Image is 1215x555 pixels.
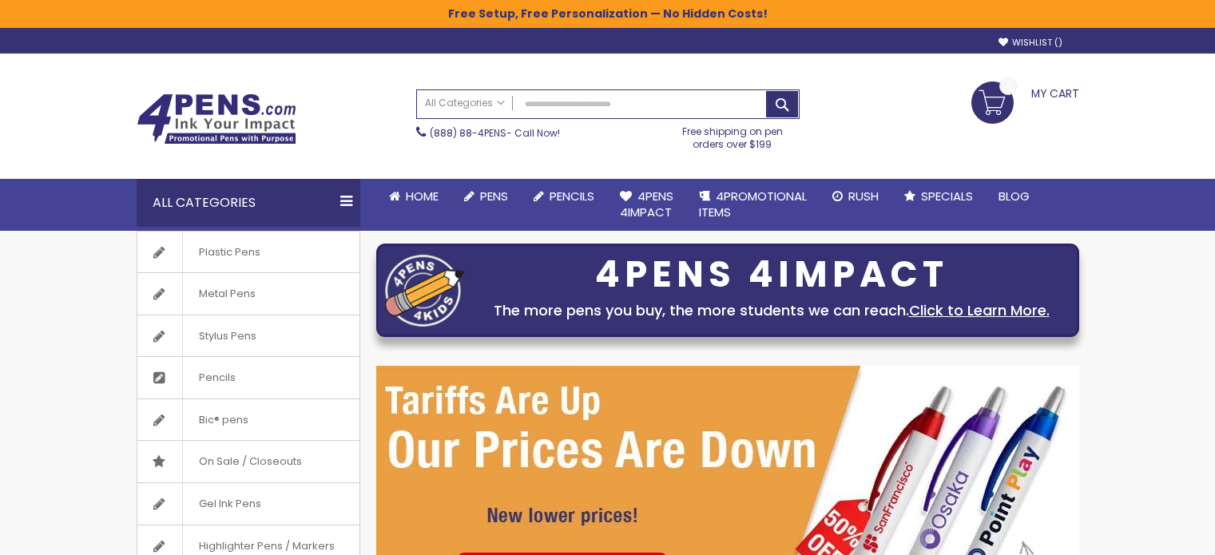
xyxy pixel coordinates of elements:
span: On Sale / Closeouts [182,441,318,482]
span: Plastic Pens [182,232,276,273]
a: Specials [891,179,986,214]
span: All Categories [425,97,505,109]
a: Click to Learn More. [909,300,1050,320]
a: Wishlist [999,37,1062,49]
a: Gel Ink Pens [137,483,359,525]
a: Pencils [137,357,359,398]
span: Specials [921,188,973,204]
a: Bic® pens [137,399,359,441]
a: Stylus Pens [137,315,359,357]
span: Pencils [550,188,594,204]
a: Metal Pens [137,273,359,315]
span: 4Pens 4impact [620,188,673,220]
span: Pencils [182,357,252,398]
a: On Sale / Closeouts [137,441,359,482]
img: 4Pens Custom Pens and Promotional Products [137,93,296,145]
a: Pencils [521,179,607,214]
span: Metal Pens [182,273,272,315]
span: Home [406,188,439,204]
span: Pens [480,188,508,204]
a: 4Pens4impact [607,179,686,231]
img: four_pen_logo.png [385,254,465,327]
span: Blog [999,188,1030,204]
span: Gel Ink Pens [182,483,277,525]
span: Stylus Pens [182,315,272,357]
a: 4PROMOTIONALITEMS [686,179,820,231]
span: Bic® pens [182,399,264,441]
div: The more pens you buy, the more students we can reach. [473,299,1070,322]
div: Free shipping on pen orders over $199 [665,119,800,151]
a: Rush [820,179,891,214]
div: All Categories [137,179,360,227]
a: Pens [451,179,521,214]
div: 4PENS 4IMPACT [473,258,1070,291]
a: Blog [986,179,1042,214]
a: (888) 88-4PENS [430,126,506,140]
span: 4PROMOTIONAL ITEMS [699,188,807,220]
span: Rush [848,188,879,204]
a: All Categories [417,90,513,117]
a: Home [376,179,451,214]
a: Plastic Pens [137,232,359,273]
span: - Call Now! [430,126,560,140]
